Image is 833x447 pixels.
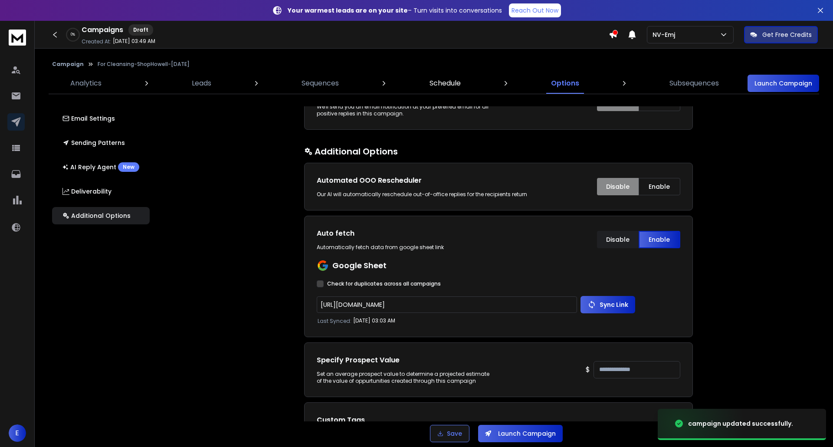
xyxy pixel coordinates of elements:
[597,178,639,195] button: Disable
[430,425,469,442] button: Save
[62,187,112,196] p: Deliverability
[478,425,563,442] button: Launch Campaign
[639,231,680,248] button: Enable
[187,73,216,94] a: Leads
[744,26,818,43] button: Get Free Credits
[52,158,150,176] button: AI Reply AgentNew
[52,183,150,200] button: Deliverability
[509,3,561,17] a: Reach Out Now
[317,228,490,239] h1: Auto fetch
[9,424,26,442] button: E
[296,73,344,94] a: Sequences
[317,244,490,251] div: Automatically fetch data from google sheet link
[317,355,490,365] h1: Specify Prospect Value
[71,32,75,37] p: 0 %
[762,30,812,39] p: Get Free Credits
[62,211,131,220] p: Additional Options
[65,73,107,94] a: Analytics
[669,78,719,89] p: Subsequences
[317,191,527,198] p: Our AI will automatically reschedule out-of-office replies for the recipients return
[62,162,139,172] p: AI Reply Agent
[317,175,527,186] h1: Automated OOO Rescheduler
[353,317,395,324] p: [DATE] 03:03 AM
[82,38,111,45] p: Created At:
[304,145,693,158] h1: Additional Options
[639,178,680,195] button: Enable
[424,73,466,94] a: Schedule
[52,134,150,151] button: Sending Patterns
[98,61,190,68] p: For Cleansing-ShopHowell-[DATE]
[512,6,558,15] p: Reach Out Now
[580,296,635,313] button: Sync Link
[52,61,84,68] button: Campaign
[82,25,123,35] h1: Campaigns
[327,280,441,287] label: Check for duplicates across all campaigns
[62,138,125,147] p: Sending Patterns
[332,260,387,272] p: Google Sheet
[600,300,628,309] p: Sync Link
[317,103,490,117] p: We'll send you an email notification at your preferred email for all positive replies in this cam...
[52,110,150,127] button: Email Settings
[430,78,461,89] p: Schedule
[118,162,139,172] div: New
[62,114,115,123] p: Email Settings
[317,371,490,385] div: Set an average prospect value to determine a projected estimate of the value of oppurtunities cre...
[113,38,155,45] p: [DATE] 03:49 AM
[318,318,351,325] p: Last Synced:
[9,30,26,46] img: logo
[128,24,153,36] div: Draft
[748,75,819,92] button: Launch Campaign
[551,78,579,89] p: Options
[288,6,408,15] strong: Your warmest leads are on your site
[688,419,793,428] div: campaign updated successfully.
[597,231,639,248] button: Disable
[653,30,679,39] p: NV-Emj
[321,300,385,309] a: [URL][DOMAIN_NAME]
[52,207,150,224] button: Additional Options
[317,415,680,425] h1: Custom Tags
[302,78,339,89] p: Sequences
[546,73,584,94] a: Options
[288,6,502,15] p: – Turn visits into conversations
[664,73,724,94] a: Subsequences
[586,365,590,375] p: $
[192,78,211,89] p: Leads
[70,78,102,89] p: Analytics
